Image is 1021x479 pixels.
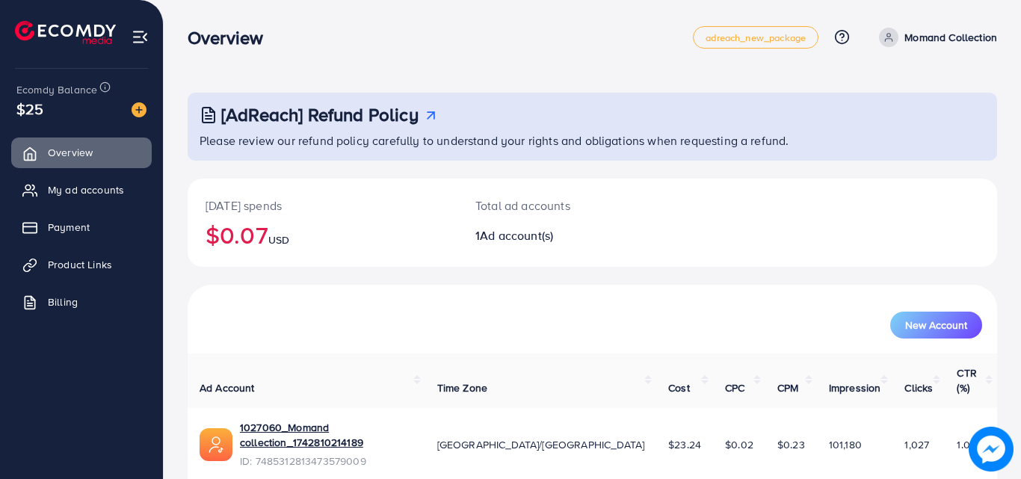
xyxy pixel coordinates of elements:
[221,104,419,126] h3: [AdReach] Refund Policy
[829,380,881,395] span: Impression
[777,437,805,452] span: $0.23
[904,437,929,452] span: 1,027
[48,257,112,272] span: Product Links
[200,428,232,461] img: ic-ads-acc.e4c84228.svg
[904,380,933,395] span: Clicks
[693,26,818,49] a: adreach_new_package
[904,28,997,46] p: Momand Collection
[188,27,275,49] h3: Overview
[200,132,988,149] p: Please review our refund policy carefully to understand your rights and obligations when requesti...
[668,380,690,395] span: Cost
[48,182,124,197] span: My ad accounts
[11,250,152,279] a: Product Links
[873,28,997,47] a: Momand Collection
[668,437,701,452] span: $23.24
[48,220,90,235] span: Payment
[200,380,255,395] span: Ad Account
[890,312,982,339] button: New Account
[475,229,642,243] h2: 1
[240,420,413,451] a: 1027060_Momand collection_1742810214189
[475,197,642,214] p: Total ad accounts
[777,380,798,395] span: CPM
[725,380,744,395] span: CPC
[905,320,967,330] span: New Account
[11,137,152,167] a: Overview
[16,82,97,97] span: Ecomdy Balance
[132,28,149,46] img: menu
[268,232,289,247] span: USD
[48,145,93,160] span: Overview
[48,294,78,309] span: Billing
[437,380,487,395] span: Time Zone
[11,287,152,317] a: Billing
[829,437,862,452] span: 101,180
[16,98,43,120] span: $25
[11,212,152,242] a: Payment
[957,365,976,395] span: CTR (%)
[437,437,645,452] span: [GEOGRAPHIC_DATA]/[GEOGRAPHIC_DATA]
[480,227,553,244] span: Ad account(s)
[957,437,976,452] span: 1.02
[706,33,806,43] span: adreach_new_package
[240,454,413,469] span: ID: 7485312813473579009
[206,220,439,249] h2: $0.07
[969,427,1014,472] img: image
[206,197,439,214] p: [DATE] spends
[11,175,152,205] a: My ad accounts
[15,21,116,44] img: logo
[132,102,146,117] img: image
[725,437,753,452] span: $0.02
